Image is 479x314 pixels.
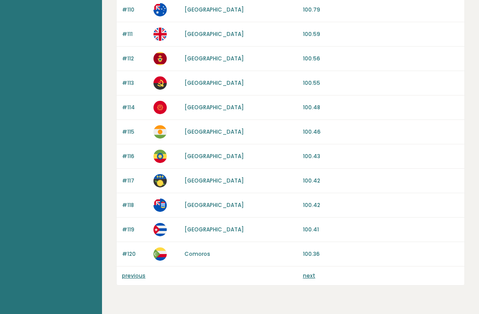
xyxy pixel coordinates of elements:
[185,55,244,62] a: [GEOGRAPHIC_DATA]
[122,250,148,258] p: #120
[303,55,459,63] p: 100.56
[185,103,244,111] a: [GEOGRAPHIC_DATA]
[185,79,244,87] a: [GEOGRAPHIC_DATA]
[303,79,459,87] p: 100.55
[303,250,459,258] p: 100.36
[153,199,167,212] img: ky.svg
[122,128,148,136] p: #115
[185,250,210,258] a: Comoros
[303,6,459,14] p: 100.79
[185,128,244,135] a: [GEOGRAPHIC_DATA]
[185,226,244,233] a: [GEOGRAPHIC_DATA]
[122,201,148,209] p: #118
[153,150,167,163] img: et.svg
[153,223,167,236] img: cu.svg
[153,125,167,139] img: ne.svg
[153,3,167,16] img: au.svg
[185,30,244,38] a: [GEOGRAPHIC_DATA]
[122,30,148,38] p: #111
[153,247,167,261] img: km.svg
[122,152,148,160] p: #116
[153,28,167,41] img: gb.svg
[122,79,148,87] p: #113
[303,177,459,185] p: 100.42
[122,6,148,14] p: #110
[153,101,167,114] img: kg.svg
[122,103,148,111] p: #114
[303,152,459,160] p: 100.43
[303,272,315,279] a: next
[122,272,145,279] a: previous
[185,6,244,13] a: [GEOGRAPHIC_DATA]
[303,103,459,111] p: 100.48
[303,128,459,136] p: 100.46
[185,177,244,184] a: [GEOGRAPHIC_DATA]
[185,152,244,160] a: [GEOGRAPHIC_DATA]
[303,226,459,234] p: 100.41
[303,201,459,209] p: 100.42
[185,201,244,209] a: [GEOGRAPHIC_DATA]
[303,30,459,38] p: 100.59
[122,177,148,185] p: #117
[153,52,167,65] img: me.svg
[153,76,167,90] img: ao.svg
[122,55,148,63] p: #112
[153,174,167,187] img: gp.svg
[122,226,148,234] p: #119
